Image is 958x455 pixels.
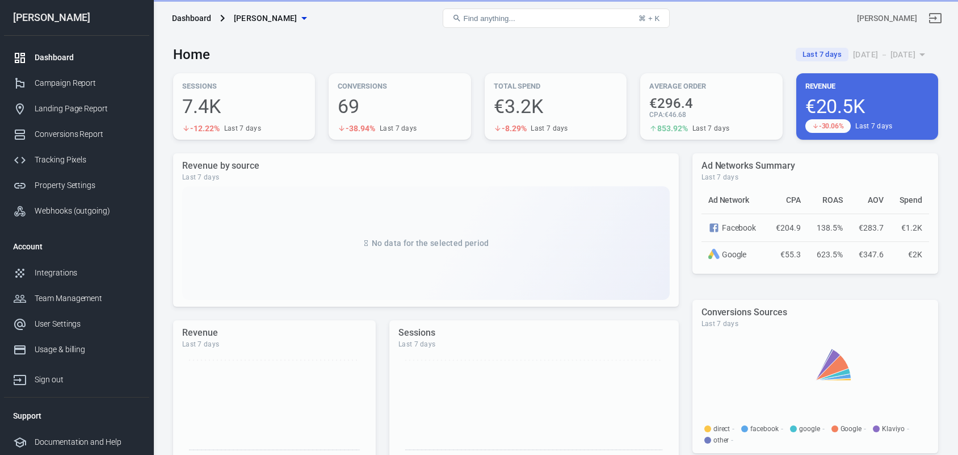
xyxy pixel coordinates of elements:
a: Sign out [922,5,949,32]
a: Campaign Report [4,70,149,96]
a: User Settings [4,311,149,337]
div: ⌘ + K [638,14,659,23]
div: Team Management [35,293,140,304]
div: Conversions Report [35,128,140,140]
div: Landing Page Report [35,103,140,115]
a: Team Management [4,286,149,311]
a: Conversions Report [4,122,149,147]
div: Sign out [35,374,140,386]
a: Sign out [4,362,149,393]
div: Account id: UE4g0a8N [857,12,917,24]
span: Marianna Déri [234,11,297,26]
a: Usage & billing [4,337,149,362]
button: [PERSON_NAME] [229,8,311,29]
div: Property Settings [35,180,140,191]
a: Property Settings [4,173,149,198]
div: [PERSON_NAME] [4,12,149,23]
div: Dashboard [172,12,211,24]
li: Support [4,402,149,429]
a: Integrations [4,260,149,286]
div: Usage & billing [35,344,140,356]
div: Campaign Report [35,77,140,89]
span: Find anything... [464,14,515,23]
div: Webhooks (outgoing) [35,205,140,217]
button: Find anything...⌘ + K [443,9,670,28]
div: User Settings [35,318,140,330]
div: Integrations [35,267,140,279]
a: Landing Page Report [4,96,149,122]
div: Dashboard [35,52,140,64]
a: Webhooks (outgoing) [4,198,149,224]
li: Account [4,233,149,260]
h3: Home [173,47,210,62]
a: Tracking Pixels [4,147,149,173]
div: Documentation and Help [35,436,140,448]
div: Tracking Pixels [35,154,140,166]
a: Dashboard [4,45,149,70]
